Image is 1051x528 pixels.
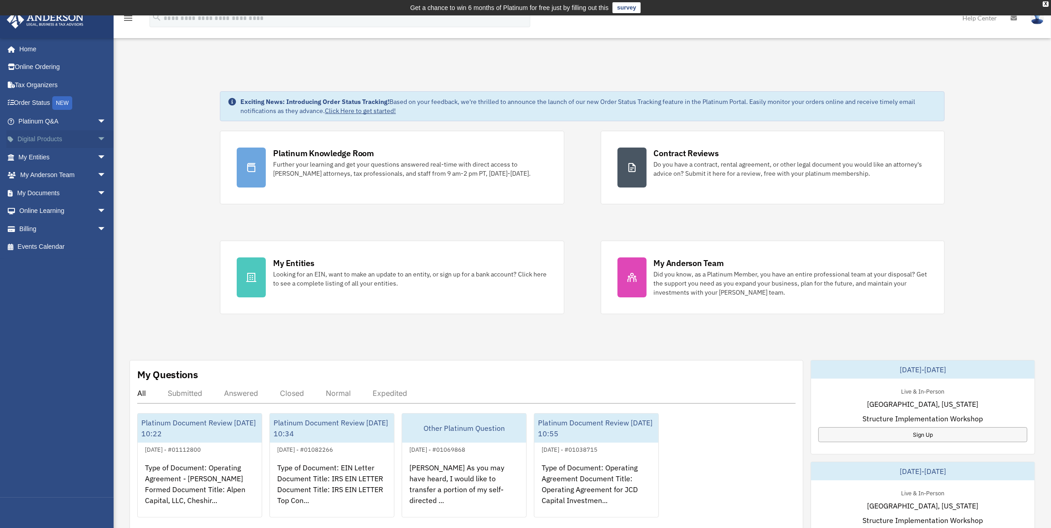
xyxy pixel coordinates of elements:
div: Get a chance to win 6 months of Platinum for free just by filling out this [410,2,609,13]
div: [DATE]-[DATE] [811,360,1035,379]
div: My Anderson Team [654,257,724,269]
div: NEW [52,96,72,110]
a: Platinum Document Review [DATE] 10:55[DATE] - #01038715Type of Document: Operating Agreement Docu... [534,413,659,518]
img: User Pic [1031,11,1044,25]
div: [DATE] - #01082266 [270,444,340,454]
div: [DATE] - #01038715 [534,444,605,454]
div: Type of Document: Operating Agreement - [PERSON_NAME] Formed Document Title: Alpen Capital, LLC, ... [138,455,262,526]
div: [DATE] - #01112800 [138,444,208,454]
a: Online Ordering [6,58,120,76]
div: [DATE]-[DATE] [811,462,1035,480]
img: Anderson Advisors Platinum Portal [4,11,86,29]
a: My Documentsarrow_drop_down [6,184,120,202]
a: Other Platinum Question[DATE] - #01069868[PERSON_NAME] As you may have heard, I would like to tra... [402,413,527,518]
div: Type of Document: EIN Letter Document Title: IRS EIN LETTER Document Title: IRS EIN LETTER Top Co... [270,455,394,526]
div: Platinum Document Review [DATE] 10:34 [270,414,394,443]
div: close [1043,1,1049,7]
span: arrow_drop_down [97,148,115,167]
div: Type of Document: Operating Agreement Document Title: Operating Agreement for JCD Capital Investm... [534,455,658,526]
div: [PERSON_NAME] As you may have heard, I would like to transfer a portion of my self-directed ... [402,455,526,526]
div: Contract Reviews [654,148,719,159]
div: All [137,389,146,398]
span: [GEOGRAPHIC_DATA], [US_STATE] [867,500,978,511]
span: arrow_drop_down [97,202,115,221]
a: Home [6,40,115,58]
span: Structure Implementation Workshop [862,413,983,424]
a: Platinum Q&Aarrow_drop_down [6,112,120,130]
div: Closed [280,389,304,398]
a: My Entities Looking for an EIN, want to make an update to an entity, or sign up for a bank accoun... [220,241,564,314]
div: Submitted [168,389,202,398]
a: My Entitiesarrow_drop_down [6,148,120,166]
a: Order StatusNEW [6,94,120,113]
div: Platinum Document Review [DATE] 10:55 [534,414,658,443]
div: Answered [224,389,258,398]
a: My Anderson Teamarrow_drop_down [6,166,120,184]
a: Billingarrow_drop_down [6,220,120,238]
div: Platinum Document Review [DATE] 10:22 [138,414,262,443]
div: Looking for an EIN, want to make an update to an entity, or sign up for a bank account? Click her... [273,270,547,288]
div: Expedited [373,389,407,398]
a: Digital Productsarrow_drop_down [6,130,120,148]
a: survey [613,2,641,13]
span: arrow_drop_down [97,130,115,149]
div: Did you know, as a Platinum Member, you have an entire professional team at your disposal? Get th... [654,270,928,297]
div: Normal [326,389,351,398]
a: Contract Reviews Do you have a contract, rental agreement, or other legal document you would like... [601,131,945,204]
a: Click Here to get started! [325,107,396,115]
span: arrow_drop_down [97,112,115,131]
div: My Entities [273,257,314,269]
div: Platinum Knowledge Room [273,148,374,159]
a: menu [123,16,134,24]
a: Online Learningarrow_drop_down [6,202,120,220]
div: My Questions [137,368,198,381]
div: Live & In-Person [894,386,951,395]
span: arrow_drop_down [97,220,115,238]
i: search [152,12,162,22]
a: Tax Organizers [6,76,120,94]
div: [DATE] - #01069868 [402,444,473,454]
span: [GEOGRAPHIC_DATA], [US_STATE] [867,399,978,410]
a: My Anderson Team Did you know, as a Platinum Member, you have an entire professional team at your... [601,241,945,314]
div: Live & In-Person [894,488,951,497]
strong: Exciting News: Introducing Order Status Tracking! [240,98,389,106]
i: menu [123,13,134,24]
div: Do you have a contract, rental agreement, or other legal document you would like an attorney's ad... [654,160,928,178]
a: Platinum Knowledge Room Further your learning and get your questions answered real-time with dire... [220,131,564,204]
a: Events Calendar [6,238,120,256]
div: Other Platinum Question [402,414,526,443]
a: Sign Up [818,427,1027,442]
div: Based on your feedback, we're thrilled to announce the launch of our new Order Status Tracking fe... [240,97,936,115]
span: Structure Implementation Workshop [862,515,983,526]
span: arrow_drop_down [97,184,115,202]
a: Platinum Document Review [DATE] 10:34[DATE] - #01082266Type of Document: EIN Letter Document Titl... [269,413,394,518]
span: arrow_drop_down [97,166,115,185]
div: Further your learning and get your questions answered real-time with direct access to [PERSON_NAM... [273,160,547,178]
a: Platinum Document Review [DATE] 10:22[DATE] - #01112800Type of Document: Operating Agreement - [P... [137,413,262,518]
